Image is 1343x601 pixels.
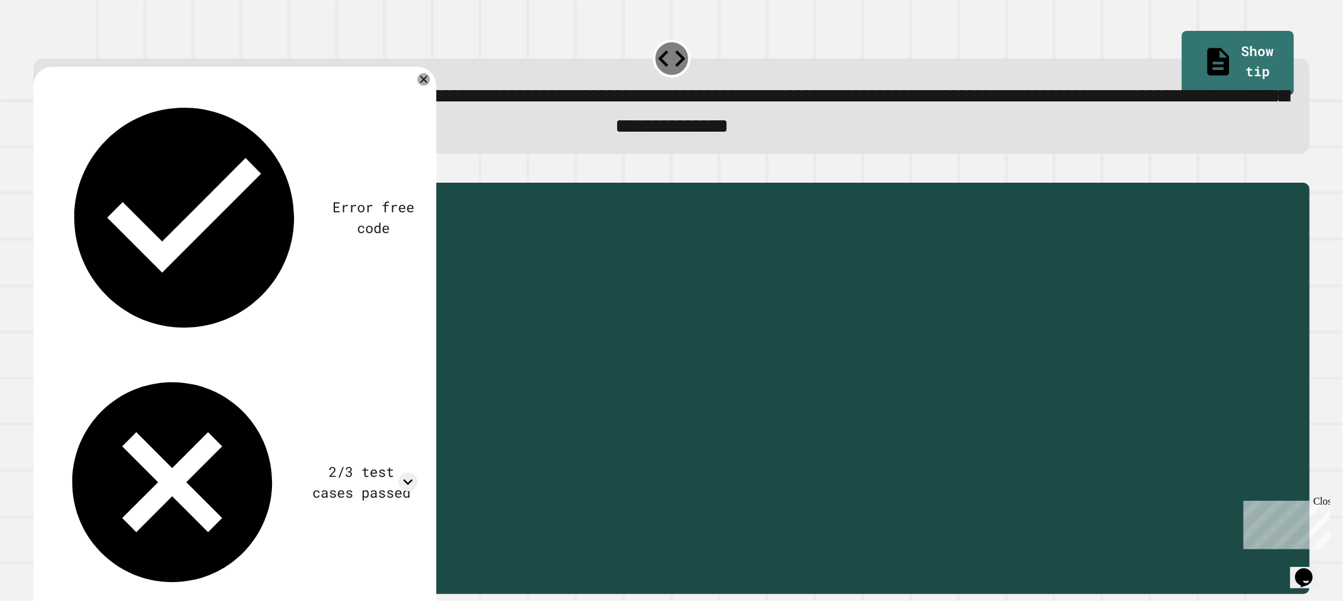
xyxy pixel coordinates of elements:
div: Chat with us now!Close [5,5,87,80]
div: 2/3 test cases passed [305,461,417,503]
iframe: chat widget [1290,551,1330,588]
div: Error free code [329,197,417,238]
a: Show tip [1182,31,1295,95]
iframe: chat widget [1238,496,1330,549]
